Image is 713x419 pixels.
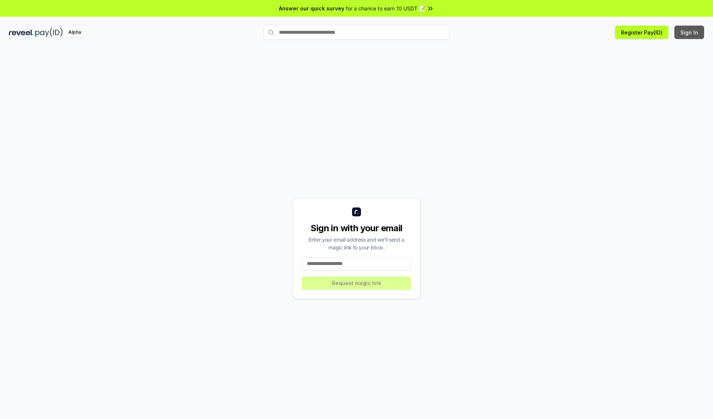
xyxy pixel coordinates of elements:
[346,4,425,12] span: for a chance to earn 10 USDT 📝
[302,236,411,251] div: Enter your email address and we’ll send a magic link to your inbox.
[674,26,704,39] button: Sign In
[615,26,668,39] button: Register Pay(ID)
[9,28,34,37] img: reveel_dark
[279,4,344,12] span: Answer our quick survey
[64,28,85,37] div: Alpha
[352,207,361,216] img: logo_small
[35,28,63,37] img: pay_id
[302,222,411,234] div: Sign in with your email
